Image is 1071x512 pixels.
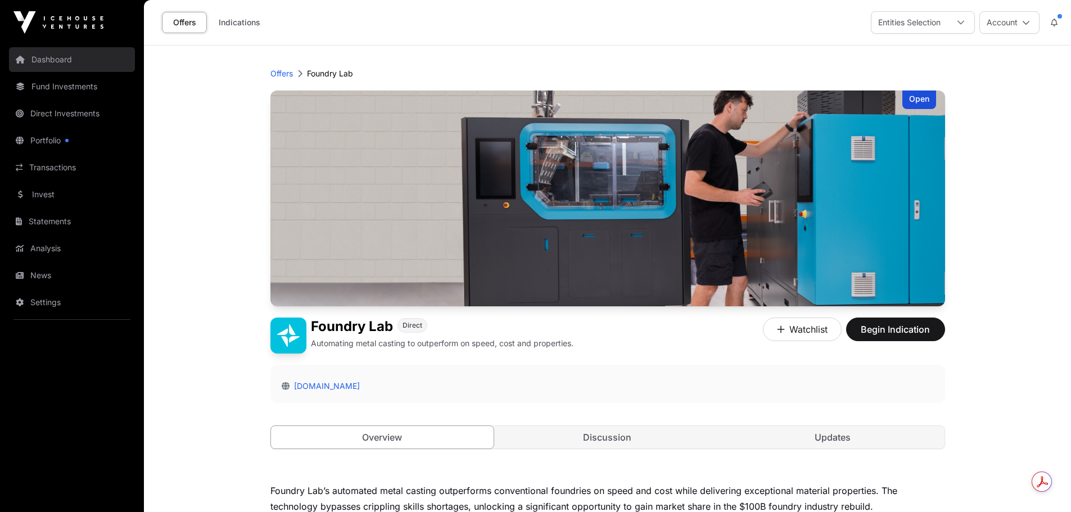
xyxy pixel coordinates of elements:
[13,11,103,34] img: Icehouse Ventures Logo
[9,182,135,207] a: Invest
[290,381,360,391] a: [DOMAIN_NAME]
[270,90,945,306] img: Foundry Lab
[9,263,135,288] a: News
[211,12,268,33] a: Indications
[9,74,135,99] a: Fund Investments
[270,318,306,354] img: Foundry Lab
[1015,458,1071,512] iframe: Chat Widget
[9,155,135,180] a: Transactions
[270,68,293,79] a: Offers
[311,338,573,349] p: Automating metal casting to outperform on speed, cost and properties.
[270,425,495,449] a: Overview
[311,318,393,336] h1: Foundry Lab
[9,101,135,126] a: Direct Investments
[902,90,936,109] div: Open
[162,12,207,33] a: Offers
[9,236,135,261] a: Analysis
[9,290,135,315] a: Settings
[9,47,135,72] a: Dashboard
[9,209,135,234] a: Statements
[9,128,135,153] a: Portfolio
[846,329,945,340] a: Begin Indication
[496,426,719,448] a: Discussion
[871,12,947,33] div: Entities Selection
[860,323,931,336] span: Begin Indication
[403,321,422,330] span: Direct
[271,426,945,448] nav: Tabs
[763,318,842,341] button: Watchlist
[721,426,945,448] a: Updates
[979,11,1040,34] button: Account
[307,68,353,79] p: Foundry Lab
[846,318,945,341] button: Begin Indication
